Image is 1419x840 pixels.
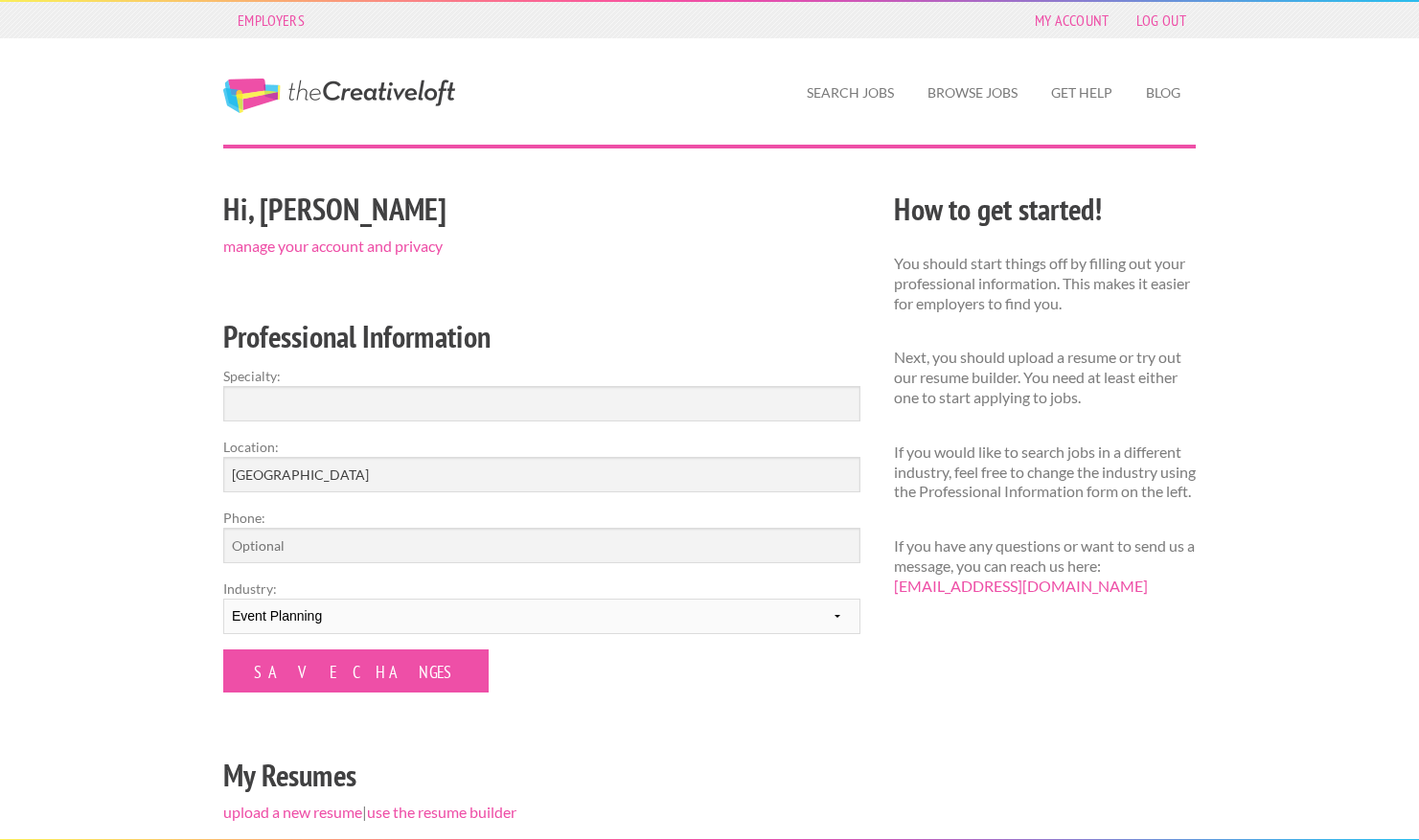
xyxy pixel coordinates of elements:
label: Phone: [223,508,860,528]
a: Browse Jobs [912,71,1033,115]
p: If you would like to search jobs in a different industry, feel free to change the industry using ... [894,443,1196,502]
a: upload a new resume [223,803,362,821]
a: Blog [1131,71,1196,115]
label: Industry: [223,579,860,599]
a: manage your account and privacy [223,237,443,255]
a: Get Help [1036,71,1128,115]
p: If you have any questions or want to send us a message, you can reach us here: [894,536,1196,596]
h2: Hi, [PERSON_NAME] [223,188,860,231]
a: My Account [1025,7,1119,34]
label: Specialty: [223,366,860,386]
h2: Professional Information [223,315,860,358]
input: e.g. New York, NY [223,457,860,492]
a: Search Jobs [791,71,909,115]
input: Save Changes [223,649,489,692]
a: [EMAIL_ADDRESS][DOMAIN_NAME] [894,577,1148,595]
label: Location: [223,437,860,457]
div: | [207,185,878,839]
a: use the resume builder [367,803,516,821]
h2: How to get started! [894,188,1196,231]
h2: My Resumes [223,754,860,797]
p: You should start things off by filling out your professional information. This makes it easier fo... [894,254,1196,313]
p: Next, you should upload a resume or try out our resume builder. You need at least either one to s... [894,348,1196,407]
input: Optional [223,528,860,563]
a: The Creative Loft [223,79,455,113]
a: Log Out [1127,7,1196,34]
a: Employers [228,7,314,34]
